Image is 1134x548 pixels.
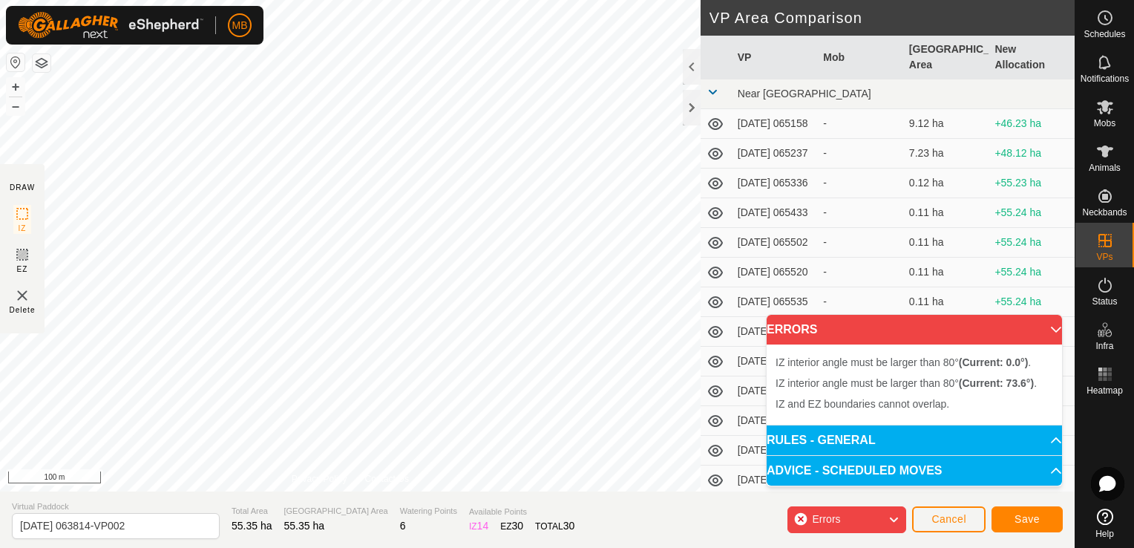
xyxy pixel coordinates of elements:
span: Watering Points [400,505,457,518]
span: Schedules [1084,30,1125,39]
th: New Allocation [989,36,1075,79]
span: IZ interior angle must be larger than 80° . [776,377,1037,389]
h2: VP Area Comparison [709,9,1075,27]
span: 55.35 ha [232,520,272,532]
span: Save [1015,513,1040,525]
div: IZ [469,518,488,534]
div: TOTAL [535,518,574,534]
span: IZ [19,223,27,234]
span: RULES - GENERAL [767,434,876,446]
div: - [823,146,897,161]
span: VPs [1096,252,1112,261]
span: Animals [1089,163,1121,172]
td: +46.23 ha [989,109,1075,139]
a: Help [1075,503,1134,544]
td: 0.11 ha [903,287,989,317]
td: +55.24 ha [989,258,1075,287]
div: - [823,264,897,280]
img: Gallagher Logo [18,12,203,39]
th: Mob [817,36,903,79]
p-accordion-content: ERRORS [767,345,1062,425]
td: +55.23 ha [989,169,1075,198]
div: - [823,205,897,221]
td: 0.11 ha [903,198,989,228]
button: + [7,78,24,96]
span: Near [GEOGRAPHIC_DATA] [738,88,871,100]
div: - [823,294,897,310]
td: 0.12 ha [903,169,989,198]
span: Mobs [1094,119,1115,128]
td: [DATE] 065535 [732,287,818,317]
td: +55.24 ha [989,287,1075,317]
div: - [823,116,897,131]
td: +55.24 ha [989,228,1075,258]
span: Heatmap [1087,386,1123,395]
button: Reset Map [7,53,24,71]
td: [DATE] 065502 [732,228,818,258]
td: +48.12 ha [989,139,1075,169]
span: IZ interior angle must be larger than 80° . [776,356,1031,368]
div: - [823,175,897,191]
span: Cancel [931,513,966,525]
td: 9.12 ha [903,109,989,139]
span: Infra [1095,342,1113,350]
img: VP [13,287,31,304]
span: Neckbands [1082,208,1127,217]
td: [DATE] 065336 [732,169,818,198]
span: 55.35 ha [284,520,325,532]
td: [DATE] 065716 [732,436,818,466]
button: Cancel [912,506,986,532]
span: Status [1092,297,1117,306]
a: Privacy Policy [292,472,347,486]
th: VP [732,36,818,79]
span: Delete [10,304,36,316]
td: [DATE] 065638 [732,376,818,406]
span: 30 [512,520,524,532]
td: [DATE] 065655 [732,406,818,436]
button: Map Layers [33,54,50,72]
td: [DATE] 065601 [732,317,818,347]
span: Virtual Paddock [12,500,220,513]
b: (Current: 73.6°) [959,377,1034,389]
td: [DATE] 065158 [732,109,818,139]
td: 0.11 ha [903,258,989,287]
span: Help [1095,529,1114,538]
td: [DATE] 065237 [732,139,818,169]
span: 30 [563,520,575,532]
p-accordion-header: ERRORS [767,315,1062,345]
span: ADVICE - SCHEDULED MOVES [767,465,942,477]
span: Total Area [232,505,272,518]
div: - [823,235,897,250]
td: [DATE] 065735 [732,466,818,495]
button: – [7,97,24,115]
span: 6 [400,520,406,532]
td: 7.23 ha [903,139,989,169]
span: Errors [812,513,840,525]
td: 0.11 ha [903,228,989,258]
a: Contact Us [365,472,409,486]
p-accordion-header: ADVICE - SCHEDULED MOVES [767,456,1062,486]
span: Notifications [1081,74,1129,83]
span: Available Points [469,506,574,518]
td: +55.24 ha [989,198,1075,228]
span: [GEOGRAPHIC_DATA] Area [284,505,388,518]
th: [GEOGRAPHIC_DATA] Area [903,36,989,79]
b: (Current: 0.0°) [959,356,1029,368]
td: [DATE] 065618 [732,347,818,376]
span: ERRORS [767,324,817,336]
span: MB [232,18,248,33]
button: Save [992,506,1063,532]
div: DRAW [10,182,35,193]
p-accordion-header: RULES - GENERAL [767,425,1062,455]
div: EZ [500,518,523,534]
span: 14 [477,520,489,532]
td: [DATE] 065433 [732,198,818,228]
span: EZ [17,264,28,275]
span: IZ and EZ boundaries cannot overlap. [776,398,949,410]
td: [DATE] 065520 [732,258,818,287]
